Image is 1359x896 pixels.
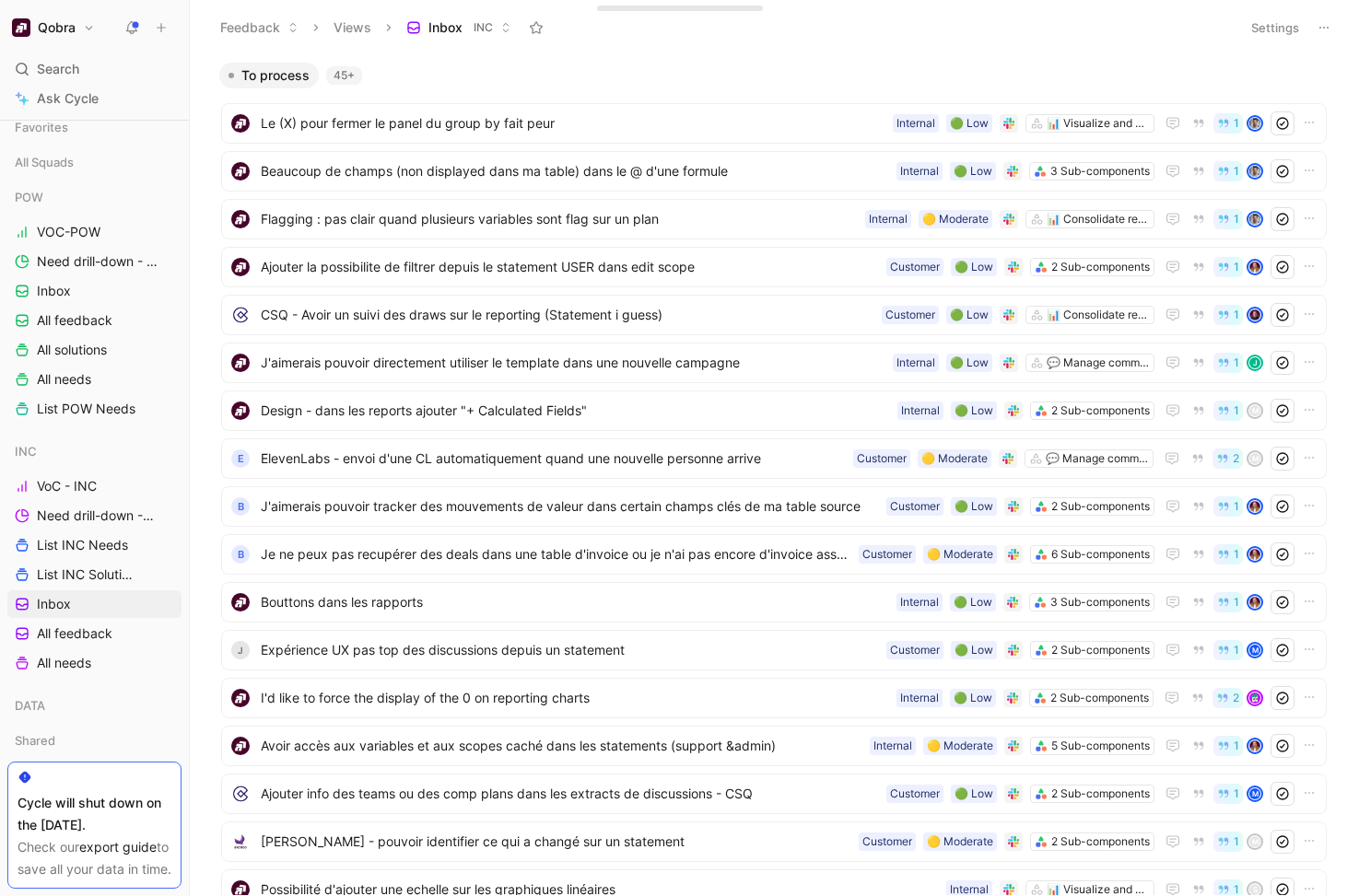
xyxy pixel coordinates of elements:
[7,727,182,754] div: Shared
[7,561,182,588] a: List INC Solutions
[1213,640,1243,660] button: 1
[890,497,940,516] div: Customer
[1248,787,1261,800] div: M
[37,223,100,241] span: VOC-POW
[862,832,912,851] div: Customer
[921,449,988,468] div: 🟡 Moderate
[221,486,1327,527] a: BJ'aimerais pouvoir tracker des mouvements de valeur dans certain champs clés de ma table source2...
[1213,688,1243,708] button: 2
[7,336,182,364] a: All solutions
[1213,592,1243,612] button: 1
[7,113,182,141] div: Favorites
[261,591,889,613] span: Bouttons dans les rapports
[221,247,1327,287] a: logoAjouter la possibilite de filtrer depuis le statement USER dans edit scope2 Sub-components🟢 L...
[261,256,879,278] span: Ajouter la possibilite de filtrer depuis le statement USER dans edit scope
[1051,785,1150,803] div: 2 Sub-components
[221,726,1327,766] a: logoAvoir accès aux variables et aux scopes caché dans les statements (support &admin)5 Sub-compo...
[7,183,182,423] div: POWVOC-POWNeed drill-down - POWInboxAll feedbackAll solutionsAll needsList POW Needs
[1248,165,1261,178] img: avatar
[7,649,182,677] a: All needs
[7,531,182,559] a: List INC Needs
[231,449,250,468] div: E
[1234,357,1239,368] span: 1
[890,785,940,803] div: Customer
[221,343,1327,383] a: logoJ'aimerais pouvoir directement utiliser le template dans une nouvelle campagne💬 Manage commis...
[261,352,885,374] span: J'aimerais pouvoir directement utiliser le template dans une nouvelle campagne
[873,737,912,755] div: Internal
[7,692,182,725] div: DATA
[37,341,107,359] span: All solutions
[7,148,182,181] div: All Squads
[221,438,1327,479] a: EElevenLabs - envoi d'une CL automatiquement quand une nouvelle personne arrive💬 Manage commissio...
[954,689,992,707] div: 🟢 Low
[7,277,182,305] a: Inbox
[1213,401,1243,421] button: 1
[1248,452,1261,465] div: m
[241,66,310,85] span: To process
[1234,788,1239,799] span: 1
[1234,645,1239,656] span: 1
[1248,261,1261,273] img: avatar
[398,14,520,41] button: InboxINC
[1047,114,1150,133] div: 📊 Visualize and monitor insights
[231,737,250,755] img: logo
[901,401,940,420] div: Internal
[1213,305,1243,325] button: 1
[7,437,182,465] div: INC
[37,624,112,643] span: All feedback
[261,495,879,518] span: J'aimerais pouvoir tracker des mouvements de valeur dans certain champs clés de ma table source
[7,218,182,246] a: VOC-POW
[37,58,79,80] span: Search
[221,774,1327,814] a: logoAjouter info des teams ou des comp plans dans les extracts de discussions - CSQ2 Sub-componen...
[1248,548,1261,561] img: avatar
[950,306,989,324] div: 🟢 Low
[1234,549,1239,560] span: 1
[1248,117,1261,130] img: avatar
[7,472,182,500] a: VoC - INC
[885,306,935,324] div: Customer
[7,692,182,719] div: DATA
[1234,118,1239,129] span: 1
[1213,448,1243,469] button: 2
[857,449,907,468] div: Customer
[900,593,939,611] div: Internal
[325,14,380,41] button: Views
[37,370,91,389] span: All needs
[7,15,100,41] button: QobraQobra
[7,590,182,618] a: Inbox
[900,162,939,180] div: Internal
[231,593,250,611] img: logo
[1051,832,1150,851] div: 2 Sub-components
[221,678,1327,718] a: logoI'd like to force the display of the 0 on reporting charts2 Sub-components🟢 LowInternal2avatar
[7,395,182,423] a: List POW Needs
[231,545,250,564] div: B
[955,641,993,659] div: 🟢 Low
[1213,353,1243,373] button: 1
[862,545,912,564] div: Customer
[37,654,91,672] span: All needs
[261,448,846,470] span: ElevenLabs - envoi d'une CL automatiquement quand une nouvelle personne arrive
[896,354,935,372] div: Internal
[261,783,879,805] span: Ajouter info des teams ou des comp plans dans les extracts de discussions - CSQ
[1248,404,1261,417] div: m
[1248,500,1261,513] img: avatar
[1234,836,1239,847] span: 1
[950,354,989,372] div: 🟢 Low
[326,66,362,85] div: 45+
[7,437,182,677] div: INCVoC - INCNeed drill-down - INCList INC NeedsList INC SolutionsInboxAll feedbackAll needs
[1047,354,1150,372] div: 💬 Manage commission letters
[1234,501,1239,512] span: 1
[1213,257,1243,277] button: 1
[1248,835,1261,848] div: m
[1213,544,1243,564] button: 1
[1234,214,1239,225] span: 1
[231,162,250,180] img: logo
[37,536,128,554] span: List INC Needs
[1234,884,1239,895] span: 1
[261,400,890,422] span: Design - dans les reports ajouter "+ Calculated Fields"
[231,306,250,324] img: logo
[37,311,112,330] span: All feedback
[261,639,879,661] span: Expérience UX pas top des discussions depuis un statement
[1051,497,1150,516] div: 2 Sub-components
[212,14,307,41] button: Feedback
